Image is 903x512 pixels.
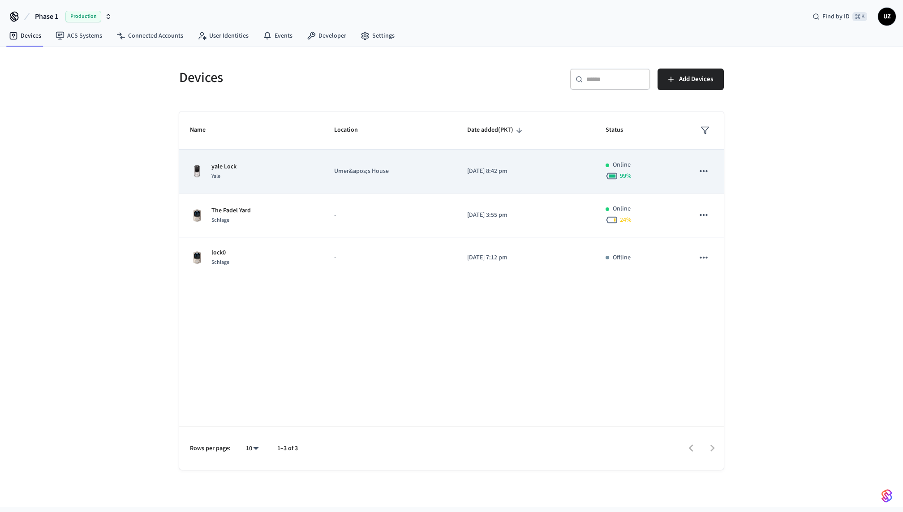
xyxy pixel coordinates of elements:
p: [DATE] 3:55 pm [467,211,584,220]
p: - [334,253,446,262]
div: Find by ID⌘ K [805,9,874,25]
span: Date added(PKT) [467,123,525,137]
a: Devices [2,28,48,44]
img: Schlage Sense Smart Deadbolt with Camelot Trim, Front [190,250,204,265]
p: The Padel Yard [211,206,251,215]
span: Name [190,123,217,137]
span: Schlage [211,258,229,266]
span: Add Devices [679,73,713,85]
span: UZ [879,9,895,25]
div: 10 [241,442,263,455]
p: Online [613,160,631,170]
p: Offline [613,253,631,262]
button: Add Devices [658,69,724,90]
p: [DATE] 7:12 pm [467,253,584,262]
span: Status [606,123,635,137]
h5: Devices [179,69,446,87]
span: Production [65,11,101,22]
a: Connected Accounts [109,28,190,44]
a: ACS Systems [48,28,109,44]
img: Schlage Sense Smart Deadbolt with Camelot Trim, Front [190,208,204,223]
span: Yale [211,172,220,180]
a: Events [256,28,300,44]
img: Yale Assure Touchscreen Wifi Smart Lock, Satin Nickel, Front [190,164,204,179]
span: ⌘ K [852,12,867,21]
p: lock0 [211,248,229,258]
p: Rows per page: [190,444,231,453]
span: 99 % [620,172,632,181]
span: Location [334,123,370,137]
p: - [334,211,446,220]
img: SeamLogoGradient.69752ec5.svg [881,489,892,503]
p: [DATE] 8:42 pm [467,167,584,176]
span: 24 % [620,215,632,224]
p: 1–3 of 3 [277,444,298,453]
a: User Identities [190,28,256,44]
span: Phase 1 [35,11,58,22]
button: UZ [878,8,896,26]
p: Umer&apos;s House [334,167,446,176]
span: Schlage [211,216,229,224]
p: yale Lock [211,162,236,172]
table: sticky table [179,112,724,278]
a: Developer [300,28,353,44]
a: Settings [353,28,402,44]
span: Find by ID [822,12,850,21]
p: Online [613,204,631,214]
